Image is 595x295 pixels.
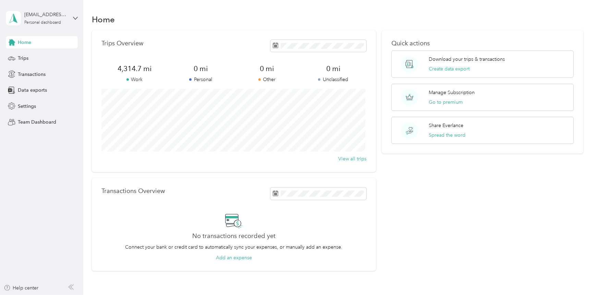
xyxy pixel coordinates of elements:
[429,132,465,139] button: Spread the word
[18,87,47,94] span: Data exports
[92,16,115,23] h1: Home
[429,89,475,96] p: Manage Subscription
[557,257,595,295] iframe: Everlance-gr Chat Button Frame
[429,65,470,72] button: Create data export
[234,64,300,73] span: 0 mi
[429,56,505,63] p: Download your trips & transactions
[101,188,165,195] p: Transactions Overview
[168,64,234,73] span: 0 mi
[192,232,276,240] h2: No transactions recorded yet
[300,64,366,73] span: 0 mi
[338,155,366,162] button: View all trips
[18,103,36,110] span: Settings
[18,39,31,46] span: Home
[101,76,168,83] p: Work
[391,40,573,47] p: Quick actions
[429,99,463,106] button: Go to premium
[4,284,39,292] button: Help center
[101,40,143,47] p: Trips Overview
[18,71,46,78] span: Transactions
[125,243,342,251] p: Connect your bank or credit card to automatically sync your expenses, or manually add an expense.
[101,64,168,73] span: 4,314.7 mi
[300,76,366,83] p: Unclassified
[234,76,300,83] p: Other
[24,11,67,18] div: [EMAIL_ADDRESS][DOMAIN_NAME]
[168,76,234,83] p: Personal
[18,55,28,62] span: Trips
[18,118,56,126] span: Team Dashboard
[24,21,61,25] div: Personal dashboard
[429,122,463,129] p: Share Everlance
[216,254,252,261] button: Add an expense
